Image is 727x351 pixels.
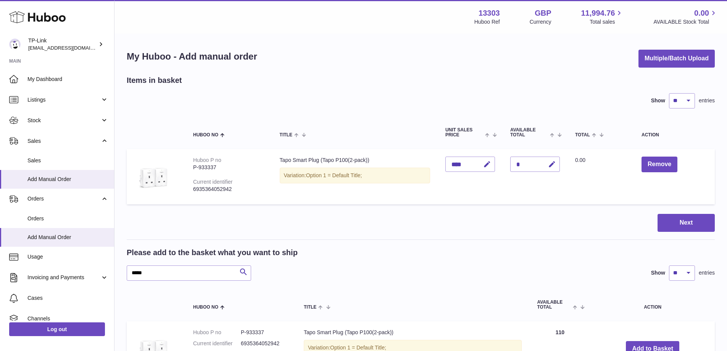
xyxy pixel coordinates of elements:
label: Show [651,269,665,277]
span: Invoicing and Payments [27,274,100,281]
span: Orders [27,195,100,202]
span: Channels [27,315,108,322]
button: Multiple/Batch Upload [638,50,715,68]
span: Option 1 = Default Title; [330,345,386,351]
div: TP-Link [28,37,97,52]
a: 11,994.76 Total sales [581,8,624,26]
span: Stock [27,117,100,124]
span: entries [699,97,715,104]
span: 0.00 [694,8,709,18]
a: 0.00 AVAILABLE Stock Total [653,8,718,26]
div: Huboo P no [193,157,221,163]
span: Sales [27,137,100,145]
span: Option 1 = Default Title; [306,172,362,178]
div: Currency [530,18,551,26]
span: Usage [27,253,108,260]
h2: Please add to the basket what you want to ship [127,247,298,258]
button: Remove [642,157,677,172]
span: Title [280,133,292,137]
h1: My Huboo - Add manual order [127,50,257,63]
span: Sales [27,157,108,164]
strong: GBP [535,8,551,18]
span: Huboo no [193,133,218,137]
a: Log out [9,322,105,336]
span: 11,994.76 [581,8,615,18]
div: Variation: [280,168,430,183]
span: AVAILABLE Total [537,300,571,310]
span: Unit Sales Price [445,128,483,137]
span: Huboo no [193,305,218,310]
dd: 6935364052942 [241,340,289,347]
img: gaby.chen@tp-link.com [9,39,21,50]
span: AVAILABLE Stock Total [653,18,718,26]
dd: P-933337 [241,329,289,336]
div: Huboo Ref [474,18,500,26]
img: Tapo Smart Plug (Tapo P100(2-pack)) [134,157,172,195]
div: Action [642,133,707,137]
span: 0.00 [575,157,585,163]
th: Action [590,292,715,317]
dt: Current identifier [193,340,241,347]
span: Cases [27,294,108,302]
span: My Dashboard [27,76,108,83]
span: Total sales [590,18,624,26]
label: Show [651,97,665,104]
span: [EMAIL_ADDRESS][DOMAIN_NAME] [28,45,112,51]
div: Current identifier [193,179,233,185]
button: Next [658,214,715,232]
div: 6935364052942 [193,186,264,193]
td: Tapo Smart Plug (Tapo P100(2-pack)) [272,149,438,204]
span: Add Manual Order [27,234,108,241]
span: Title [304,305,316,310]
span: Add Manual Order [27,176,108,183]
span: Total [575,133,590,137]
h2: Items in basket [127,75,182,86]
div: P-933337 [193,164,264,171]
dt: Huboo P no [193,329,241,336]
span: entries [699,269,715,277]
span: Orders [27,215,108,222]
span: AVAILABLE Total [510,128,548,137]
span: Listings [27,96,100,104]
strong: 13303 [479,8,500,18]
